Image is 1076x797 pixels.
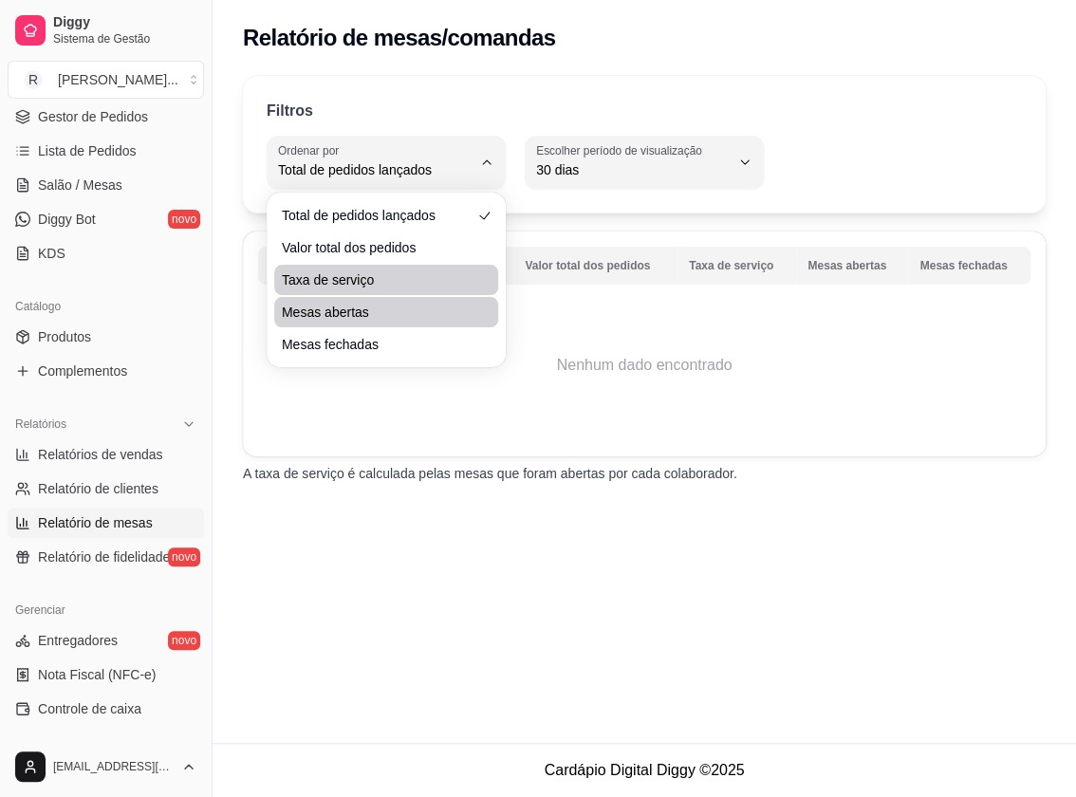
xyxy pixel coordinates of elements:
span: Nota Fiscal (NFC-e) [38,665,156,684]
span: Produtos [38,327,91,346]
span: KDS [38,244,65,263]
span: Valor total dos pedidos [282,238,472,257]
span: Relatórios de vendas [38,445,163,464]
footer: Cardápio Digital Diggy © 2025 [213,743,1076,797]
span: Salão / Mesas [38,176,122,195]
button: Select a team [8,61,204,99]
span: Controle de fiado [38,733,139,752]
label: Escolher período de visualização [536,142,708,158]
th: Taxa de serviço [677,247,796,285]
span: Relatório de fidelidade [38,547,170,566]
div: Catálogo [8,291,204,322]
span: [EMAIL_ADDRESS][DOMAIN_NAME] [53,759,174,774]
span: Diggy Bot [38,210,96,229]
span: Diggy [53,14,196,31]
th: Mesas abertas [796,247,908,285]
span: Total de pedidos lançados [282,206,472,225]
span: Entregadores [38,631,118,650]
td: Nenhum dado encontrado [258,289,1030,441]
label: Ordenar por [278,142,345,158]
div: [PERSON_NAME] ... [58,70,178,89]
p: Filtros [267,100,313,122]
span: Taxa de serviço [282,270,472,289]
span: 30 dias [536,160,730,179]
span: Controle de caixa [38,699,141,718]
span: Relatório de mesas [38,513,153,532]
span: Relatório de clientes [38,479,158,498]
span: Lista de Pedidos [38,141,137,160]
th: Garçom [258,247,331,285]
span: Sistema de Gestão [53,31,196,46]
p: A taxa de serviço é calculada pelas mesas que foram abertas por cada colaborador. [243,464,1046,483]
span: Gestor de Pedidos [38,107,148,126]
span: Complementos [38,361,127,380]
div: Gerenciar [8,595,204,625]
th: Mesas fechadas [908,247,1030,285]
span: R [24,70,43,89]
h2: Relatório de mesas/comandas [243,23,555,53]
span: Relatórios [15,417,66,432]
span: Mesas abertas [282,303,472,322]
span: Total de pedidos lançados [278,160,472,179]
th: Valor total dos pedidos [513,247,677,285]
span: Mesas fechadas [282,335,472,354]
